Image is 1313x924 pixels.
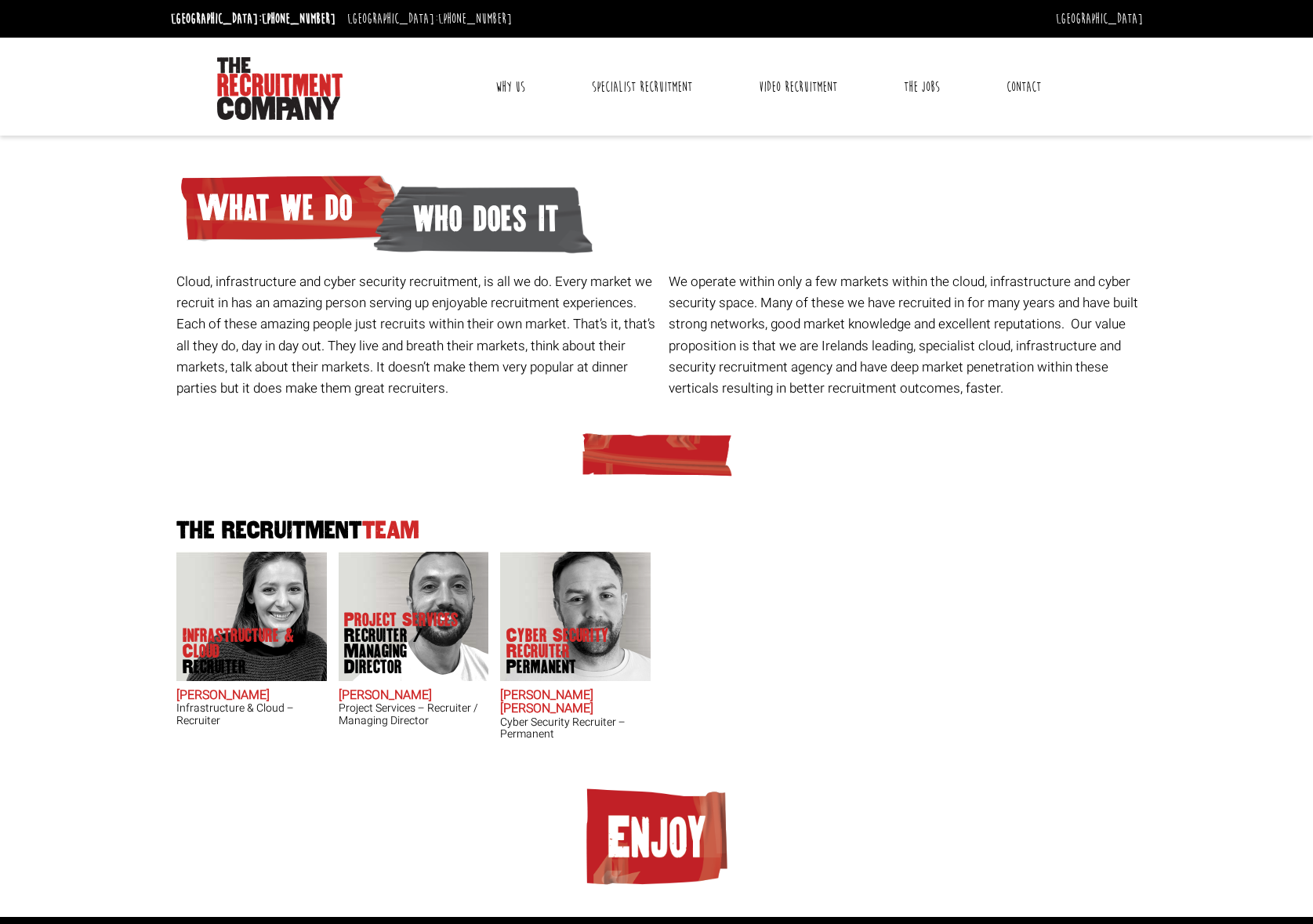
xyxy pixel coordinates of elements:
p: Cloud, infrastructure and cyber security recruitment, is all we do. Every market we recruit in ha... [176,271,657,399]
img: Sara O'Toole does Infrastructure & Cloud Recruiter [176,552,327,681]
a: [PHONE_NUMBER] [438,10,512,27]
a: [GEOGRAPHIC_DATA] [1056,10,1143,27]
p: Project Services [344,612,470,675]
img: The Recruitment Company [217,57,343,120]
a: Contact [995,67,1053,107]
span: Recruiter [183,659,308,675]
h2: The Recruitment [171,519,1143,543]
h2: [PERSON_NAME] [PERSON_NAME] [500,689,651,716]
h2: [PERSON_NAME] [339,689,489,703]
li: [GEOGRAPHIC_DATA]: [167,6,339,31]
p: Cyber Security Recruiter [506,628,632,675]
span: Team [362,517,419,543]
a: The Jobs [892,67,952,107]
img: Chris Pelow's our Project Services Recruiter / Managing Director [338,552,488,681]
p: Infrastructure & Cloud [183,628,308,675]
li: [GEOGRAPHIC_DATA]: [343,6,516,31]
p: We operate within only a few markets within the cloud, infrastructure and cyber security space. M... [669,271,1149,399]
a: [PHONE_NUMBER] [262,10,336,27]
h2: [PERSON_NAME] [176,689,327,703]
h3: Project Services – Recruiter / Managing Director [339,702,489,727]
span: Permanent [506,659,632,675]
h3: Infrastructure & Cloud – Recruiter [176,702,327,727]
a: Video Recruitment [747,67,849,107]
a: Why Us [484,67,537,107]
span: Recruiter / Managing Director [344,628,470,675]
h3: Cyber Security Recruiter – Permanent [500,716,651,741]
a: Specialist Recruitment [580,67,704,107]
img: John James Baird does Cyber Security Recruiter Permanent [500,552,651,681]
